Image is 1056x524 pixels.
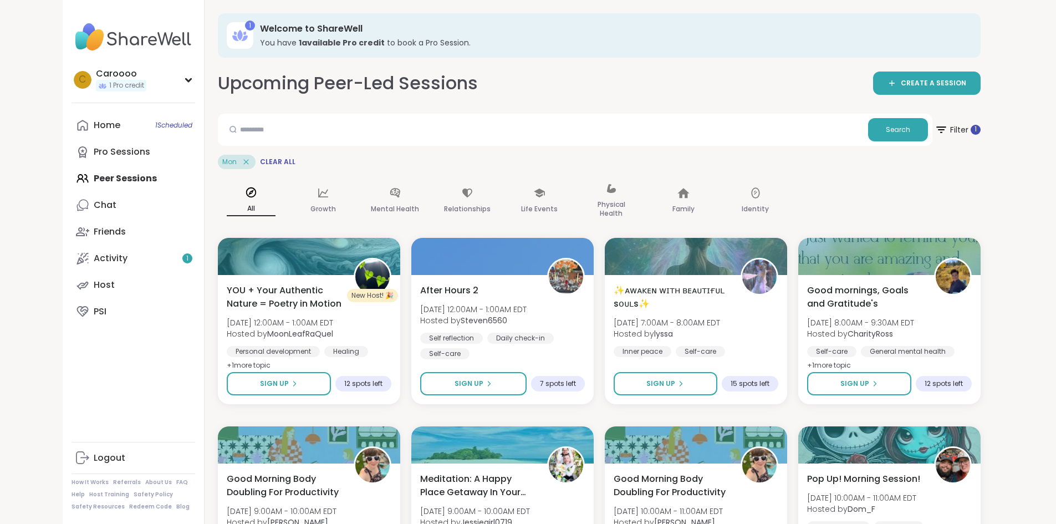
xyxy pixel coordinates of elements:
[227,328,333,339] span: Hosted by
[96,68,146,80] div: Caroooo
[807,284,922,311] span: Good mornings, Goals and Gratitude's
[72,503,125,511] a: Safety Resources
[94,452,125,464] div: Logout
[72,245,195,272] a: Activity1
[218,71,478,96] h2: Upcoming Peer-Led Sessions
[807,372,911,395] button: Sign Up
[444,202,491,216] p: Relationships
[72,491,85,498] a: Help
[72,112,195,139] a: Home1Scheduled
[260,379,289,389] span: Sign Up
[94,252,127,264] div: Activity
[176,479,188,486] a: FAQ
[420,304,527,315] span: [DATE] 12:00AM - 1:00AM EDT
[807,328,914,339] span: Hosted by
[873,72,981,95] a: CREATE A SESSION
[113,479,141,486] a: Referrals
[72,18,195,57] img: ShareWell Nav Logo
[807,492,916,503] span: [DATE] 10:00AM - 11:00AM EDT
[310,202,336,216] p: Growth
[355,448,390,482] img: Adrienne_QueenOfTheDawn
[461,315,507,326] b: Steven6560
[587,198,636,220] p: Physical Health
[901,79,966,88] span: CREATE A SESSION
[935,116,981,143] span: Filter
[840,379,869,389] span: Sign Up
[260,37,965,48] h3: You have to book a Pro Session.
[614,472,728,499] span: Good Morning Body Doubling For Productivity
[94,199,116,211] div: Chat
[614,506,723,517] span: [DATE] 10:00AM - 11:00AM EDT
[420,506,530,517] span: [DATE] 9:00AM - 10:00AM EDT
[975,125,977,134] span: 1
[155,121,192,130] span: 1 Scheduled
[371,202,419,216] p: Mental Health
[487,333,554,344] div: Daily check-in
[676,346,725,357] div: Self-care
[72,218,195,245] a: Friends
[868,118,928,141] button: Search
[227,372,331,395] button: Sign Up
[227,317,333,328] span: [DATE] 12:00AM - 1:00AM EDT
[521,202,558,216] p: Life Events
[742,202,769,216] p: Identity
[72,272,195,298] a: Host
[176,503,190,511] a: Blog
[807,503,916,515] span: Hosted by
[79,73,86,87] span: C
[614,328,720,339] span: Hosted by
[540,379,576,388] span: 7 spots left
[886,125,910,135] span: Search
[145,479,172,486] a: About Us
[420,472,535,499] span: Meditation: A Happy Place Getaway In Your Mind
[222,157,237,166] span: Mon
[848,328,893,339] b: CharityRoss
[72,479,109,486] a: How It Works
[614,346,671,357] div: Inner peace
[94,226,126,238] div: Friends
[227,472,341,499] span: Good Morning Body Doubling For Productivity
[731,379,769,388] span: 15 spots left
[267,328,333,339] b: MoonLeafRaQuel
[420,284,478,297] span: After Hours 2
[134,491,173,498] a: Safety Policy
[227,346,320,357] div: Personal development
[861,346,955,357] div: General mental health
[227,506,336,517] span: [DATE] 9:00AM - 10:00AM EDT
[72,139,195,165] a: Pro Sessions
[186,254,188,263] span: 1
[94,146,150,158] div: Pro Sessions
[245,21,255,30] div: 1
[420,315,527,326] span: Hosted by
[807,346,856,357] div: Self-care
[72,298,195,325] a: PSI
[420,333,483,344] div: Self reflection
[72,192,195,218] a: Chat
[260,157,295,166] span: Clear All
[94,119,120,131] div: Home
[614,372,717,395] button: Sign Up
[807,317,914,328] span: [DATE] 8:00AM - 9:30AM EDT
[935,114,981,146] button: Filter 1
[420,348,470,359] div: Self-care
[646,379,675,389] span: Sign Up
[227,284,341,311] span: YOU + Your Authentic Nature = Poetry in Motion
[848,503,875,515] b: Dom_F
[549,260,583,294] img: Steven6560
[742,260,777,294] img: lyssa
[455,379,483,389] span: Sign Up
[925,379,963,388] span: 12 spots left
[654,328,673,339] b: lyssa
[344,379,382,388] span: 12 spots left
[672,202,695,216] p: Family
[936,260,970,294] img: CharityRoss
[299,37,385,48] b: 1 available Pro credit
[614,284,728,311] span: ✨ᴀᴡᴀᴋᴇɴ ᴡɪᴛʜ ʙᴇᴀᴜᴛɪғᴜʟ sᴏᴜʟs✨
[614,317,720,328] span: [DATE] 7:00AM - 8:00AM EDT
[227,202,276,216] p: All
[742,448,777,482] img: Adrienne_QueenOfTheDawn
[94,279,115,291] div: Host
[807,472,920,486] span: Pop Up! Morning Session!
[347,289,398,302] div: New Host! 🎉
[355,260,390,294] img: MoonLeafRaQuel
